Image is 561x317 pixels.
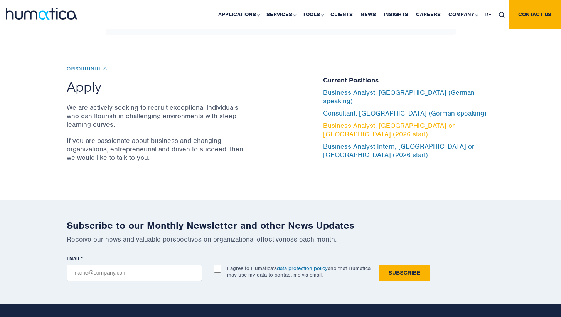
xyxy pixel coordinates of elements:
[379,265,430,281] input: Subscribe
[67,220,495,231] h2: Subscribe to our Monthly Newsletter and other News Updates
[67,66,246,72] h6: Opportunities
[277,265,328,272] a: data protection policy
[67,235,495,243] p: Receive our news and valuable perspectives on organizational effectiveness each month.
[6,8,77,20] img: logo
[323,109,487,117] a: Consultant, [GEOGRAPHIC_DATA] (German-speaking)
[227,265,371,278] p: I agree to Humatica's and that Humatica may use my data to contact me via email.
[67,136,246,162] p: If you are passionate about business and changing organizations, entrepreneurial and driven to su...
[214,265,221,273] input: I agree to Humatica'sdata protection policyand that Humatica may use my data to contact me via em...
[499,12,505,18] img: search_icon
[323,142,474,159] a: Business Analyst Intern, [GEOGRAPHIC_DATA] or [GEOGRAPHIC_DATA] (2026 start)
[67,265,202,281] input: name@company.com
[323,88,477,105] a: Business Analyst, [GEOGRAPHIC_DATA] (German-speaking)
[323,76,495,85] h5: Current Positions
[485,11,491,18] span: DE
[323,121,455,138] a: Business Analyst, [GEOGRAPHIC_DATA] or [GEOGRAPHIC_DATA] (2026 start)
[67,103,246,129] p: We are actively seeking to recruit exceptional individuals who can flourish in challenging enviro...
[67,255,81,262] span: EMAIL
[67,78,246,96] h2: Apply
